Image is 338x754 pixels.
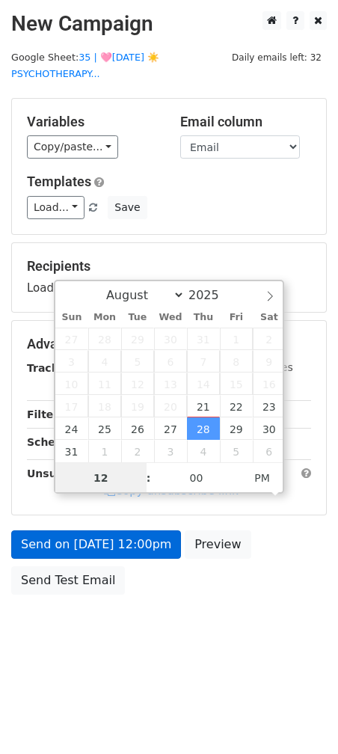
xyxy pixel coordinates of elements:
span: Sat [253,313,286,322]
a: Daily emails left: 32 [227,52,327,63]
a: Templates [27,174,91,189]
small: Google Sheet: [11,52,159,80]
label: UTM Codes [234,360,292,376]
input: Minute [151,463,242,493]
span: August 21, 2025 [187,395,220,417]
span: July 30, 2025 [154,328,187,350]
span: August 1, 2025 [220,328,253,350]
span: July 29, 2025 [121,328,154,350]
span: August 24, 2025 [55,417,88,440]
span: July 28, 2025 [88,328,121,350]
span: July 27, 2025 [55,328,88,350]
span: August 17, 2025 [55,395,88,417]
span: August 5, 2025 [121,350,154,373]
h5: Email column [180,114,311,130]
span: Sun [55,313,88,322]
span: Daily emails left: 32 [227,49,327,66]
span: August 18, 2025 [88,395,121,417]
a: 35 | 🩷[DATE] ☀️PSYCHOTHERAPY... [11,52,159,80]
span: August 19, 2025 [121,395,154,417]
span: September 1, 2025 [88,440,121,462]
span: August 26, 2025 [121,417,154,440]
span: August 22, 2025 [220,395,253,417]
span: September 4, 2025 [187,440,220,462]
span: August 3, 2025 [55,350,88,373]
h5: Recipients [27,258,311,275]
a: Send on [DATE] 12:00pm [11,530,181,559]
input: Hour [55,463,147,493]
span: Fri [220,313,253,322]
span: August 25, 2025 [88,417,121,440]
h5: Variables [27,114,158,130]
span: September 2, 2025 [121,440,154,462]
span: August 15, 2025 [220,373,253,395]
span: August 11, 2025 [88,373,121,395]
div: Loading... [27,258,311,297]
span: Mon [88,313,121,322]
span: August 31, 2025 [55,440,88,462]
span: September 6, 2025 [253,440,286,462]
strong: Unsubscribe [27,468,100,479]
span: August 7, 2025 [187,350,220,373]
span: August 6, 2025 [154,350,187,373]
a: Preview [185,530,251,559]
a: Load... [27,196,84,219]
span: Click to toggle [242,463,283,493]
strong: Tracking [27,362,77,374]
button: Save [108,196,147,219]
span: September 3, 2025 [154,440,187,462]
span: : [147,463,151,493]
span: August 12, 2025 [121,373,154,395]
h2: New Campaign [11,11,327,37]
span: August 20, 2025 [154,395,187,417]
span: August 13, 2025 [154,373,187,395]
span: August 30, 2025 [253,417,286,440]
span: Tue [121,313,154,322]
span: Wed [154,313,187,322]
span: August 14, 2025 [187,373,220,395]
iframe: Chat Widget [263,682,338,754]
span: August 27, 2025 [154,417,187,440]
span: August 4, 2025 [88,350,121,373]
span: August 16, 2025 [253,373,286,395]
span: August 9, 2025 [253,350,286,373]
strong: Schedule [27,436,81,448]
span: August 23, 2025 [253,395,286,417]
span: August 28, 2025 [187,417,220,440]
span: August 8, 2025 [220,350,253,373]
a: Copy/paste... [27,135,118,159]
span: September 5, 2025 [220,440,253,462]
span: August 10, 2025 [55,373,88,395]
span: July 31, 2025 [187,328,220,350]
strong: Filters [27,408,65,420]
span: August 29, 2025 [220,417,253,440]
span: Thu [187,313,220,322]
span: August 2, 2025 [253,328,286,350]
a: Send Test Email [11,566,125,595]
input: Year [185,288,239,302]
h5: Advanced [27,336,311,352]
